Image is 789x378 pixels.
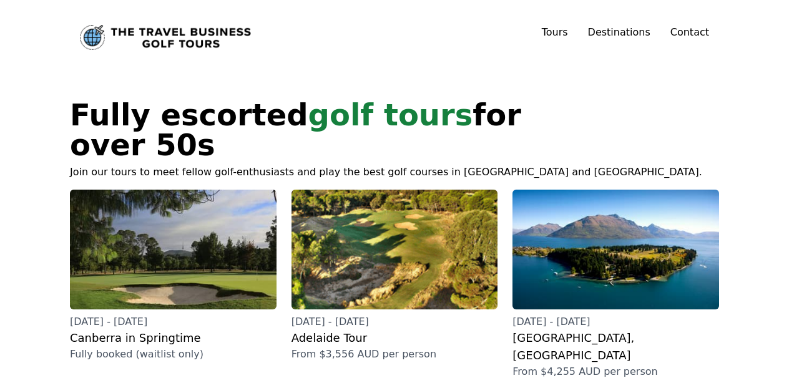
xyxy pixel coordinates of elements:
p: [DATE] - [DATE] [70,314,277,329]
h2: Canberra in Springtime [70,329,277,347]
h2: [GEOGRAPHIC_DATA], [GEOGRAPHIC_DATA] [512,329,719,364]
p: From $3,556 AUD per person [292,347,498,362]
p: Join our tours to meet fellow golf-enthusiasts and play the best golf courses in [GEOGRAPHIC_DATA... [70,165,719,180]
a: [DATE] - [DATE]Canberra in SpringtimeFully booked (waitlist only) [70,190,277,362]
a: [DATE] - [DATE]Adelaide TourFrom $3,556 AUD per person [292,190,498,362]
p: [DATE] - [DATE] [512,314,719,329]
a: Link to home page [80,25,251,50]
p: Fully booked (waitlist only) [70,347,277,362]
a: Tours [542,26,568,38]
a: Destinations [588,26,650,38]
h1: Fully escorted for over 50s [70,100,629,160]
img: The Travel Business Golf Tours logo [80,25,251,50]
h2: Adelaide Tour [292,329,498,347]
span: golf tours [308,97,473,132]
a: Contact [670,25,709,40]
p: [DATE] - [DATE] [292,314,498,329]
